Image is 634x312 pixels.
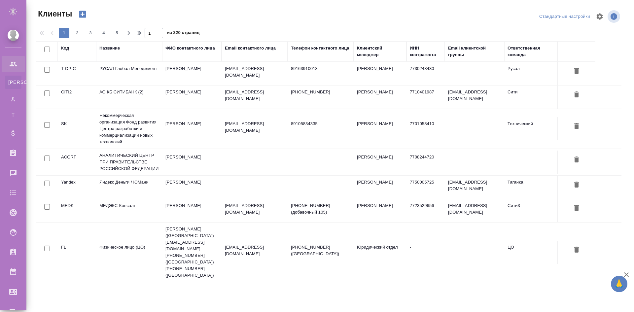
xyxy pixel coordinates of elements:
[354,241,406,264] td: Юридический отдел
[96,199,162,222] td: МЕДЭКС-Консалт
[36,9,72,19] span: Клиенты
[571,65,582,78] button: Удалить
[98,28,109,38] button: 4
[354,151,406,174] td: [PERSON_NAME]
[162,86,222,109] td: [PERSON_NAME]
[96,62,162,85] td: РУСАЛ Глобал Менеджмент
[354,62,406,85] td: [PERSON_NAME]
[58,62,96,85] td: T-OP-C
[354,199,406,222] td: [PERSON_NAME]
[225,202,284,216] p: [EMAIL_ADDRESS][DOMAIN_NAME]
[571,121,582,133] button: Удалить
[291,121,350,127] p: 89105834335
[96,109,162,149] td: Некоммерческая организация Фонд развития Центра разработки и коммерциализации новых технологий
[85,28,96,38] button: 3
[538,12,592,22] div: split button
[72,28,83,38] button: 2
[58,176,96,199] td: Yandex
[99,45,120,52] div: Название
[5,109,21,122] a: Т
[406,151,445,174] td: 7708244720
[112,30,122,36] span: 5
[8,95,18,102] span: Д
[96,176,162,199] td: Яндекс Деньги / ЮМани
[571,89,582,101] button: Удалить
[58,199,96,222] td: MEDK
[592,9,608,24] span: Настроить таблицу
[5,92,21,105] a: Д
[571,154,582,166] button: Удалить
[571,179,582,191] button: Удалить
[448,45,501,58] div: Email клиентской группы
[162,223,222,282] td: [PERSON_NAME] ([GEOGRAPHIC_DATA]) [EMAIL_ADDRESS][DOMAIN_NAME] [PHONE_NUMBER] ([GEOGRAPHIC_DATA])...
[225,65,284,79] p: [EMAIL_ADDRESS][DOMAIN_NAME]
[225,45,276,52] div: Email контактного лица
[75,9,90,20] button: Создать
[354,176,406,199] td: [PERSON_NAME]
[504,62,557,85] td: Русал
[508,45,554,58] div: Ответственная команда
[72,30,83,36] span: 2
[96,149,162,175] td: АНАЛИТИЧЕСКИЙ ЦЕНТР ПРИ ПРАВИТЕЛЬСТВЕ РОССИЙСКОЙ ФЕДЕРАЦИИ
[571,202,582,215] button: Удалить
[406,62,445,85] td: 7730248430
[162,176,222,199] td: [PERSON_NAME]
[8,79,18,86] span: [PERSON_NAME]
[410,45,441,58] div: ИНН контрагента
[445,199,504,222] td: [EMAIL_ADDRESS][DOMAIN_NAME]
[162,62,222,85] td: [PERSON_NAME]
[85,30,96,36] span: 3
[96,241,162,264] td: Физическое лицо (ЦО)
[225,244,284,257] p: [EMAIL_ADDRESS][DOMAIN_NAME]
[291,244,350,257] p: [PHONE_NUMBER] ([GEOGRAPHIC_DATA])
[504,241,557,264] td: ЦО
[8,112,18,119] span: Т
[406,199,445,222] td: 7723529656
[504,176,557,199] td: Таганка
[58,151,96,174] td: ACGRF
[354,117,406,140] td: [PERSON_NAME]
[406,176,445,199] td: 7750005725
[96,86,162,109] td: АО КБ СИТИБАНК (2)
[225,121,284,134] p: [EMAIL_ADDRESS][DOMAIN_NAME]
[614,277,625,291] span: 🙏
[167,29,199,38] span: из 320 страниц
[61,45,69,52] div: Код
[291,65,350,72] p: 89163910013
[571,244,582,256] button: Удалить
[225,89,284,102] p: [EMAIL_ADDRESS][DOMAIN_NAME]
[504,117,557,140] td: Технический
[291,45,349,52] div: Телефон контактного лица
[58,241,96,264] td: FL
[611,276,627,292] button: 🙏
[504,86,557,109] td: Сити
[445,86,504,109] td: [EMAIL_ADDRESS][DOMAIN_NAME]
[354,86,406,109] td: [PERSON_NAME]
[406,86,445,109] td: 7710401987
[162,117,222,140] td: [PERSON_NAME]
[98,30,109,36] span: 4
[5,76,21,89] a: [PERSON_NAME]
[445,176,504,199] td: [EMAIL_ADDRESS][DOMAIN_NAME]
[608,10,621,23] span: Посмотреть информацию
[357,45,403,58] div: Клиентский менеджер
[112,28,122,38] button: 5
[504,199,557,222] td: Сити3
[406,117,445,140] td: 7701058410
[58,86,96,109] td: CITI2
[406,241,445,264] td: -
[162,199,222,222] td: [PERSON_NAME]
[165,45,215,52] div: ФИО контактного лица
[291,202,350,216] p: [PHONE_NUMBER] (добавочный 105)
[291,89,350,95] p: [PHONE_NUMBER]
[162,151,222,174] td: [PERSON_NAME]
[58,117,96,140] td: SK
